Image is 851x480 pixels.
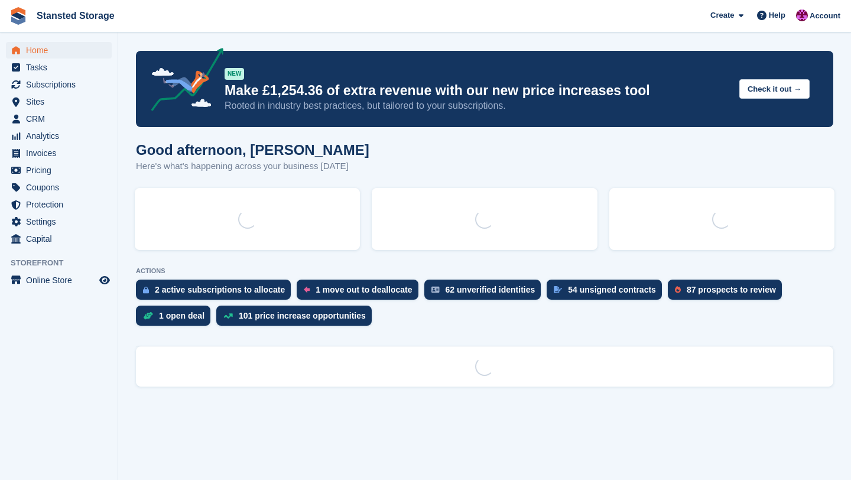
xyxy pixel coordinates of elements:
[687,285,776,294] div: 87 prospects to review
[810,10,840,22] span: Account
[6,76,112,93] a: menu
[6,128,112,144] a: menu
[26,272,97,288] span: Online Store
[26,179,97,196] span: Coupons
[6,231,112,247] a: menu
[739,79,810,99] button: Check it out →
[6,179,112,196] a: menu
[769,9,785,21] span: Help
[26,213,97,230] span: Settings
[6,42,112,59] a: menu
[136,267,833,275] p: ACTIONS
[547,280,668,306] a: 54 unsigned contracts
[568,285,656,294] div: 54 unsigned contracts
[304,286,310,293] img: move_outs_to_deallocate_icon-f764333ba52eb49d3ac5e1228854f67142a1ed5810a6f6cc68b1a99e826820c5.svg
[136,280,297,306] a: 2 active subscriptions to allocate
[225,82,730,99] p: Make £1,254.36 of extra revenue with our new price increases tool
[316,285,412,294] div: 1 move out to deallocate
[6,162,112,179] a: menu
[6,145,112,161] a: menu
[239,311,366,320] div: 101 price increase opportunities
[675,286,681,293] img: prospect-51fa495bee0391a8d652442698ab0144808aea92771e9ea1ae160a38d050c398.svg
[223,313,233,319] img: price_increase_opportunities-93ffe204e8149a01c8c9dc8f82e8f89637d9d84a8eef4429ea346261dce0b2c0.svg
[6,93,112,110] a: menu
[424,280,547,306] a: 62 unverified identities
[796,9,808,21] img: Jonathan Crick
[216,306,378,332] a: 101 price increase opportunities
[26,196,97,213] span: Protection
[26,128,97,144] span: Analytics
[136,160,369,173] p: Here's what's happening across your business [DATE]
[225,99,730,112] p: Rooted in industry best practices, but tailored to your subscriptions.
[26,162,97,179] span: Pricing
[26,145,97,161] span: Invoices
[11,257,118,269] span: Storefront
[155,285,285,294] div: 2 active subscriptions to allocate
[136,306,216,332] a: 1 open deal
[26,59,97,76] span: Tasks
[6,272,112,288] a: menu
[710,9,734,21] span: Create
[26,93,97,110] span: Sites
[26,231,97,247] span: Capital
[554,286,562,293] img: contract_signature_icon-13c848040528278c33f63329250d36e43548de30e8caae1d1a13099fd9432cc5.svg
[431,286,440,293] img: verify_identity-adf6edd0f0f0b5bbfe63781bf79b02c33cf7c696d77639b501bdc392416b5a36.svg
[26,42,97,59] span: Home
[98,273,112,287] a: Preview store
[6,196,112,213] a: menu
[6,213,112,230] a: menu
[26,76,97,93] span: Subscriptions
[225,68,244,80] div: NEW
[159,311,204,320] div: 1 open deal
[143,312,153,320] img: deal-1b604bf984904fb50ccaf53a9ad4b4a5d6e5aea283cecdc64d6e3604feb123c2.svg
[32,6,119,25] a: Stansted Storage
[6,111,112,127] a: menu
[26,111,97,127] span: CRM
[143,286,149,294] img: active_subscription_to_allocate_icon-d502201f5373d7db506a760aba3b589e785aa758c864c3986d89f69b8ff3...
[141,48,224,115] img: price-adjustments-announcement-icon-8257ccfd72463d97f412b2fc003d46551f7dbcb40ab6d574587a9cd5c0d94...
[9,7,27,25] img: stora-icon-8386f47178a22dfd0bd8f6a31ec36ba5ce8667c1dd55bd0f319d3a0aa187defe.svg
[6,59,112,76] a: menu
[297,280,424,306] a: 1 move out to deallocate
[136,142,369,158] h1: Good afternoon, [PERSON_NAME]
[668,280,788,306] a: 87 prospects to review
[446,285,535,294] div: 62 unverified identities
